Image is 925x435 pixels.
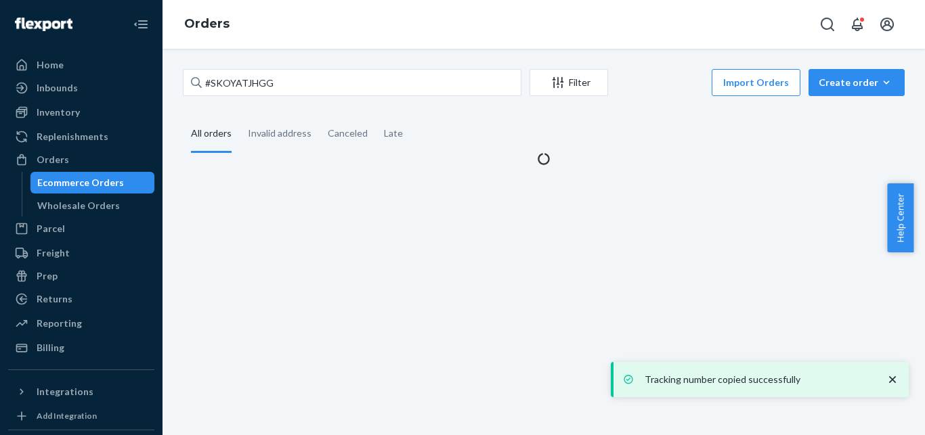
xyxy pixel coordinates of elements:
[37,58,64,72] div: Home
[37,176,124,189] div: Ecommerce Orders
[8,218,154,239] a: Parcel
[184,16,230,31] a: Orders
[8,288,154,310] a: Returns
[8,408,154,424] a: Add Integration
[37,153,69,166] div: Orders
[37,341,64,354] div: Billing
[248,116,311,151] div: Invalid address
[37,292,72,306] div: Returns
[37,269,58,283] div: Prep
[37,246,70,260] div: Freight
[37,199,120,212] div: Wholesale Orders
[8,101,154,123] a: Inventory
[645,373,872,386] p: Tracking number copied successfully
[37,130,108,143] div: Replenishments
[30,172,155,193] a: Ecommerce Orders
[37,385,93,398] div: Integrations
[814,11,841,38] button: Open Search Box
[874,11,901,38] button: Open account menu
[8,381,154,403] button: Integrations
[37,81,78,95] div: Inbounds
[819,76,895,89] div: Create order
[8,242,154,264] a: Freight
[384,116,403,151] div: Late
[8,149,154,170] a: Orders
[37,410,97,421] div: Add Integration
[8,337,154,359] a: Billing
[712,69,800,96] button: Import Orders
[37,106,80,119] div: Inventory
[8,54,154,76] a: Home
[37,222,65,235] div: Parcel
[8,313,154,334] a: Reporting
[328,116,368,151] div: Canceled
[183,69,521,96] input: Search orders
[37,317,82,330] div: Reporting
[173,5,240,44] ol: breadcrumbs
[886,373,899,386] svg: close toast
[809,69,905,96] button: Create order
[844,11,871,38] button: Open notifications
[15,18,72,31] img: Flexport logo
[530,69,608,96] button: Filter
[127,11,154,38] button: Close Navigation
[530,76,607,89] div: Filter
[8,265,154,287] a: Prep
[191,116,232,153] div: All orders
[8,77,154,99] a: Inbounds
[30,195,155,216] a: Wholesale Orders
[8,126,154,147] a: Replenishments
[887,183,913,252] button: Help Center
